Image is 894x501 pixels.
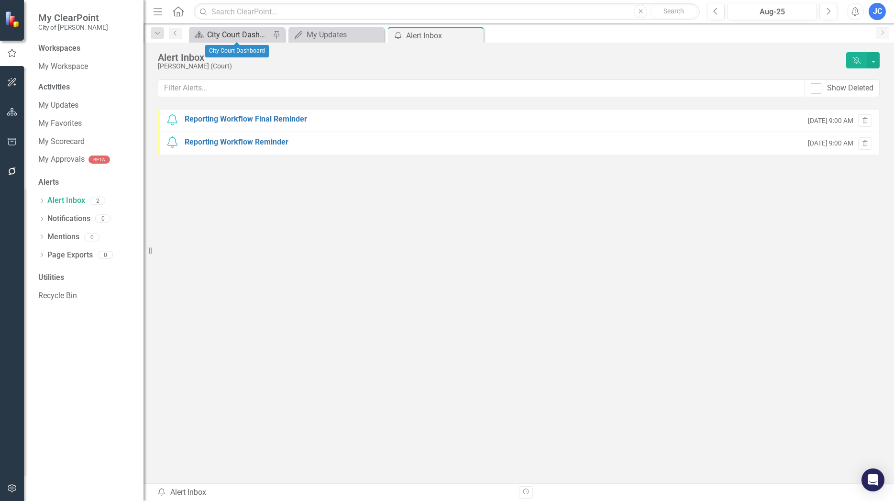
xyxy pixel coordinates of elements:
button: Search [650,5,697,18]
div: Alert Inbox [157,487,512,498]
a: Alert Inbox [47,195,85,206]
div: Workspaces [38,43,80,54]
button: Aug-25 [728,3,817,20]
small: [DATE] 9:00 AM [808,116,853,125]
a: My Approvals [38,154,85,165]
input: Search ClearPoint... [194,3,700,20]
a: Notifications [47,213,90,224]
div: Open Intercom Messenger [861,468,884,491]
input: Filter Alerts... [158,79,805,97]
div: BETA [88,156,110,164]
div: 0 [98,251,113,259]
a: City Court Dashboard [191,29,270,41]
div: 0 [95,215,110,223]
a: My Workspace [38,61,134,72]
a: My Favorites [38,118,134,129]
a: My Scorecard [38,136,134,147]
div: Alert Inbox [158,52,841,63]
div: Alerts [38,177,134,188]
img: ClearPoint Strategy [5,11,22,28]
div: Utilities [38,272,134,283]
div: Reporting Workflow Final Reminder [185,114,307,125]
a: Recycle Bin [38,290,134,301]
a: Mentions [47,232,79,243]
span: Search [663,7,684,15]
div: 0 [84,233,99,241]
div: Reporting Workflow Reminder [185,137,288,148]
a: Page Exports [47,250,93,261]
div: Activities [38,82,134,93]
a: My Updates [38,100,134,111]
div: City Court Dashboard [205,45,269,57]
small: [DATE] 9:00 AM [808,139,853,148]
div: City Court Dashboard [207,29,270,41]
span: My ClearPoint [38,12,108,23]
small: City of [PERSON_NAME] [38,23,108,31]
div: Aug-25 [731,6,814,18]
div: Show Deleted [827,83,873,94]
div: [PERSON_NAME] (Court) [158,63,841,70]
div: 2 [90,197,105,205]
div: My Updates [307,29,382,41]
a: My Updates [291,29,382,41]
button: JC [869,3,886,20]
div: Alert Inbox [406,30,481,42]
